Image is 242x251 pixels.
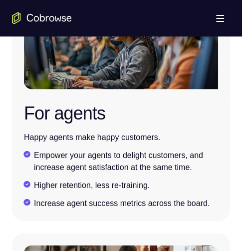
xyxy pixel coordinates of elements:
img: Customer support agents with headsets working on computers [24,2,218,89]
h3: For agents [24,101,218,125]
li: Higher retention, less re-training. [34,179,218,191]
li: Empower your agents to delight customers, and increase agent satisfaction at the same time. [34,149,218,173]
li: Increase agent success metrics across the board. [34,197,218,209]
a: Go to the home page [12,12,72,24]
p: Happy agents make happy customers. [24,131,218,143]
